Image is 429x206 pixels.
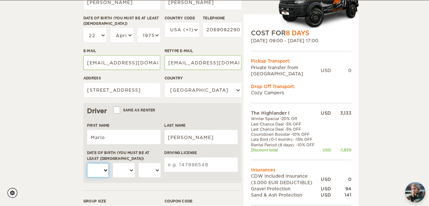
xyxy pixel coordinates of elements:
label: Group size [83,198,160,204]
td: Sand & Ash Protection [251,192,321,198]
div: Drop Off Transport: [251,83,351,90]
div: Pickup Transport: [251,58,351,64]
td: Private transfer from [GEOGRAPHIC_DATA] [251,64,321,77]
label: Coupon code [165,198,241,204]
div: [DATE] 09:00 - [DATE] 17:00 [251,37,351,44]
input: e.g. example@example.com [83,55,160,70]
div: Driver [87,107,238,115]
div: USD [321,147,331,152]
input: e.g. Street, City, Zip Code [83,83,160,98]
label: Last Name [164,123,238,128]
label: Retype E-mail [165,48,241,54]
label: Same as renter [114,107,156,114]
div: 0 [331,176,351,182]
div: USD [321,110,331,116]
td: Countdown Booster -10% OFF [251,132,321,137]
td: Winter Special -20% Off [251,116,321,121]
div: USD [321,186,331,192]
input: e.g. Smith [164,130,238,144]
div: -1,859 [331,147,351,152]
label: E-mail [83,48,160,54]
a: Cookie settings [7,188,22,198]
td: Cozy Campers [251,90,351,96]
div: USD [321,176,331,182]
span: 8 Days [286,29,309,37]
td: Rental Period (8 days): -10% OFF [251,142,321,147]
img: Freyja at Cozy Campers [405,182,425,202]
label: Telephone [203,15,241,21]
div: USD [321,192,331,198]
label: Date of birth (You must be at least [DEMOGRAPHIC_DATA]) [83,15,160,27]
div: 3,133 [331,110,351,116]
td: Gravel Protection [251,186,321,192]
td: Late Bird (0-1 month): -15% OFF [251,137,321,142]
td: The Highlander I [251,110,321,116]
div: 141 [331,192,351,198]
td: Discount total [251,147,321,152]
td: Last Chance Deal -5% OFF [251,122,321,127]
label: Country [165,75,241,81]
input: e.g. William [87,130,161,144]
button: chat-button [405,182,425,202]
label: Address [83,75,160,81]
div: COST FOR [251,29,351,37]
input: Same as renter [114,108,119,113]
div: 0 [331,67,351,74]
input: e.g. example@example.com [165,55,241,70]
td: Insurances [251,167,351,173]
td: Last Chance Deal -5% OFF [251,127,321,132]
input: e.g. 1 234 567 890 [203,23,241,37]
div: USD [321,67,331,74]
label: Country Code [165,15,199,21]
label: First Name [87,123,161,128]
div: 94 [331,186,351,192]
label: Date of birth (You must be at least [DEMOGRAPHIC_DATA]) [87,150,161,161]
input: e.g. 14789654B [164,158,238,172]
td: CDW Included Insurance (3.000 EUR DEDUCTIBLE) [251,173,321,185]
label: Driving License [164,150,238,155]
